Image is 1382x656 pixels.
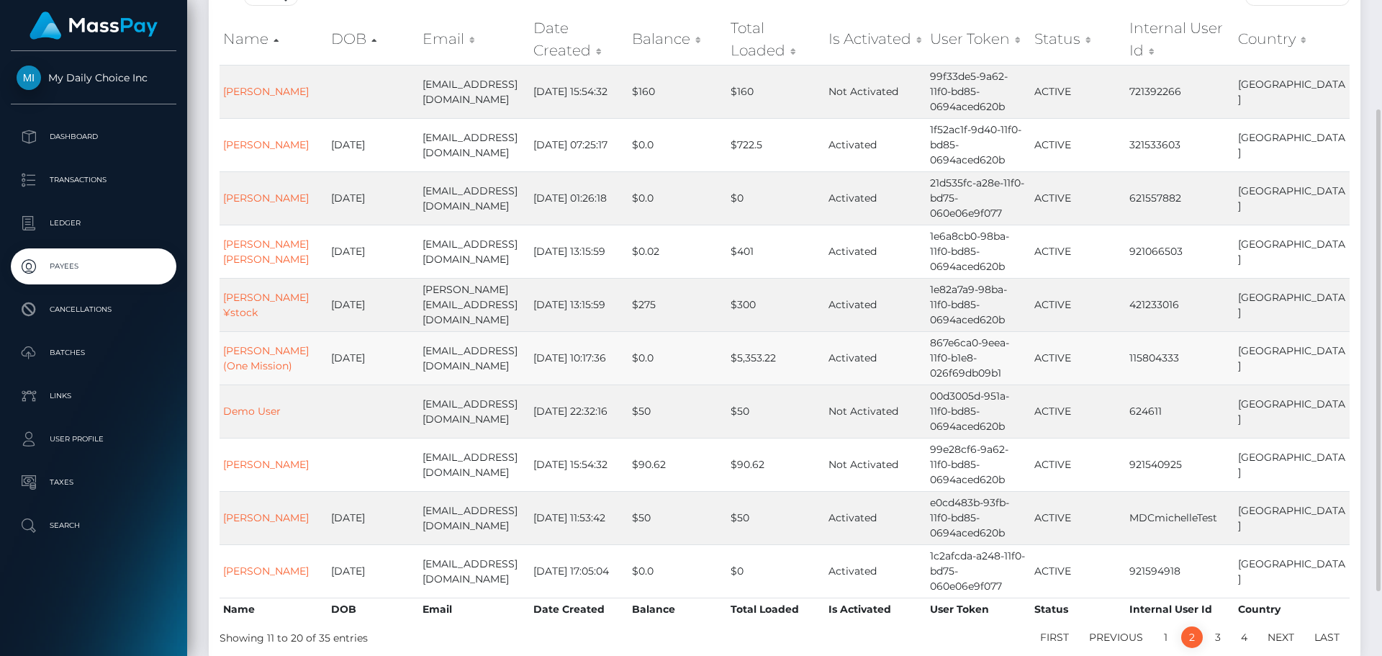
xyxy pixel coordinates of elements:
td: [EMAIL_ADDRESS][DOMAIN_NAME] [419,65,530,118]
a: [PERSON_NAME]¥stock [223,291,309,319]
img: MassPay Logo [30,12,158,40]
a: Batches [11,335,176,371]
td: ACTIVE [1031,331,1126,385]
td: [GEOGRAPHIC_DATA] [1234,118,1350,171]
a: User Profile [11,421,176,457]
th: DOB [328,598,419,621]
td: Not Activated [825,385,927,438]
a: [PERSON_NAME] [223,565,309,578]
td: $0 [727,544,825,598]
a: 2 [1181,626,1203,648]
p: Ledger [17,212,171,234]
td: [EMAIL_ADDRESS][DOMAIN_NAME] [419,225,530,278]
td: $160 [628,65,727,118]
td: 00d3005d-951a-11f0-bd85-0694aced620b [926,385,1031,438]
td: [PERSON_NAME][EMAIL_ADDRESS][DOMAIN_NAME] [419,278,530,331]
a: Last [1306,626,1347,648]
td: [GEOGRAPHIC_DATA] [1234,278,1350,331]
a: Ledger [11,205,176,241]
th: User Token [926,598,1031,621]
td: $5,353.22 [727,331,825,385]
img: My Daily Choice Inc [17,66,41,90]
td: [EMAIL_ADDRESS][DOMAIN_NAME] [419,385,530,438]
td: [EMAIL_ADDRESS][DOMAIN_NAME] [419,438,530,491]
td: 921540925 [1126,438,1234,491]
th: Date Created: activate to sort column ascending [530,14,628,65]
td: [DATE] [328,118,419,171]
td: $90.62 [628,438,727,491]
a: [PERSON_NAME] [223,85,309,98]
td: 721392266 [1126,65,1234,118]
td: Not Activated [825,65,927,118]
th: User Token: activate to sort column ascending [926,14,1031,65]
td: ACTIVE [1031,65,1126,118]
td: ACTIVE [1031,171,1126,225]
a: [PERSON_NAME] [223,511,309,524]
td: ACTIVE [1031,544,1126,598]
td: $0.0 [628,331,727,385]
td: $50 [727,491,825,544]
th: Total Loaded [727,598,825,621]
p: Taxes [17,472,171,493]
td: $300 [727,278,825,331]
td: [EMAIL_ADDRESS][DOMAIN_NAME] [419,171,530,225]
td: $50 [628,385,727,438]
a: [PERSON_NAME] (One Mission) [223,344,309,372]
td: [EMAIL_ADDRESS][DOMAIN_NAME] [419,331,530,385]
td: $401 [727,225,825,278]
td: [DATE] [328,544,419,598]
a: Dashboard [11,119,176,155]
td: [DATE] [328,225,419,278]
th: Name: activate to sort column ascending [220,14,328,65]
th: DOB: activate to sort column descending [328,14,419,65]
td: [DATE] [328,331,419,385]
td: [EMAIL_ADDRESS][DOMAIN_NAME] [419,491,530,544]
a: Demo User [223,405,281,418]
td: 115804333 [1126,331,1234,385]
td: $90.62 [727,438,825,491]
td: $0.0 [628,171,727,225]
p: Search [17,515,171,536]
td: 1e6a8cb0-98ba-11f0-bd85-0694aced620b [926,225,1031,278]
th: Balance [628,598,727,621]
th: Email: activate to sort column ascending [419,14,530,65]
th: Is Activated [825,598,927,621]
a: [PERSON_NAME] [223,192,309,205]
td: Not Activated [825,438,927,491]
a: Search [11,508,176,544]
td: Activated [825,278,927,331]
td: ACTIVE [1031,491,1126,544]
a: Cancellations [11,292,176,328]
th: Country [1234,598,1350,621]
td: [DATE] 01:26:18 [530,171,628,225]
td: [GEOGRAPHIC_DATA] [1234,171,1350,225]
td: 1c2afcda-a248-11f0-bd75-060e06e9f077 [926,544,1031,598]
td: Activated [825,118,927,171]
td: ACTIVE [1031,225,1126,278]
a: Taxes [11,464,176,500]
td: [DATE] 11:53:42 [530,491,628,544]
td: 624611 [1126,385,1234,438]
td: [DATE] 13:15:59 [530,225,628,278]
td: 921594918 [1126,544,1234,598]
p: Batches [17,342,171,364]
td: [DATE] 22:32:16 [530,385,628,438]
a: [PERSON_NAME] [223,138,309,151]
td: ACTIVE [1031,118,1126,171]
td: [EMAIL_ADDRESS][DOMAIN_NAME] [419,544,530,598]
td: $0.0 [628,544,727,598]
div: Showing 11 to 20 of 35 entries [220,625,678,646]
td: [GEOGRAPHIC_DATA] [1234,225,1350,278]
td: 99e28cf6-9a62-11f0-bd85-0694aced620b [926,438,1031,491]
td: [DATE] 15:54:32 [530,438,628,491]
a: 1 [1155,626,1177,648]
th: Country: activate to sort column ascending [1234,14,1350,65]
td: [DATE] [328,278,419,331]
td: Activated [825,491,927,544]
td: $50 [628,491,727,544]
a: Next [1260,626,1302,648]
th: Date Created [530,598,628,621]
a: [PERSON_NAME] [PERSON_NAME] [223,238,309,266]
td: Activated [825,331,927,385]
td: 321533603 [1126,118,1234,171]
